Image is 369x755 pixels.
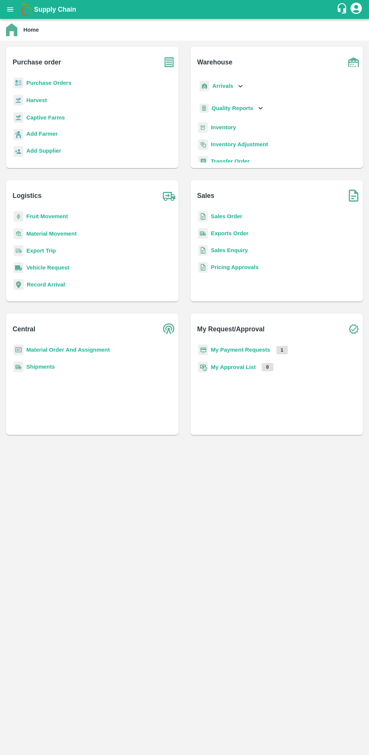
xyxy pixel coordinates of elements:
img: farmer [14,129,23,140]
a: Purchase Orders [26,80,72,86]
a: Add Supplier [26,147,61,157]
img: shipments [14,361,23,372]
b: Purchase order [13,57,61,67]
a: My Approval List [211,364,256,370]
img: sales [198,262,208,273]
img: whArrival [200,81,209,92]
a: Supply Chain [34,4,336,15]
img: shipments [198,228,208,239]
img: logo [19,2,34,17]
b: Central [13,324,35,334]
b: Supply Chain [34,6,76,13]
a: Harvest [26,97,47,103]
b: Add Supplier [26,148,61,154]
img: approval [198,361,208,373]
div: Arrivals [198,78,245,95]
p: 0 [262,363,273,371]
img: whInventory [198,122,208,133]
img: harvest [14,112,23,123]
b: Logistics [13,190,42,201]
img: qualityReport [200,104,209,113]
b: Home [23,27,39,33]
a: Material Movement [26,231,77,237]
img: supplier [14,146,23,157]
a: Record Arrival [27,282,65,288]
img: centralMaterial [14,345,23,355]
b: Sales [197,190,215,201]
img: material [14,228,23,239]
a: Inventory [211,124,236,130]
a: Captive Farms [26,115,65,121]
div: Quality Reports [198,101,265,116]
p: 1 [276,346,288,354]
b: Add Farmer [26,131,58,137]
b: Quality Reports [212,105,253,111]
a: Sales Order [211,213,242,219]
div: customer-support [336,3,349,16]
img: payment [198,345,208,355]
img: soSales [344,186,363,205]
a: Sales Enquiry [211,247,248,253]
b: My Request/Approval [197,324,265,334]
a: Add Farmer [26,130,58,140]
img: fruit [14,211,23,222]
img: check [344,320,363,338]
img: central [160,320,178,338]
img: warehouse [344,53,363,72]
a: Material Order And Assignment [26,347,110,353]
a: Exports Order [211,230,249,236]
a: Pricing Approvals [211,264,258,270]
img: truck [160,186,178,205]
a: Shipments [26,364,55,370]
b: Arrivals [212,83,233,89]
img: recordArrival [14,279,24,290]
a: Vehicle Request [26,265,69,271]
img: vehicle [14,262,23,273]
img: delivery [14,245,23,256]
button: open drawer [2,1,19,18]
img: reciept [14,78,23,89]
img: inventory [198,139,208,150]
img: sales [198,211,208,222]
b: Warehouse [197,57,233,67]
a: Fruit Movement [26,213,68,219]
a: Transfer Order [211,158,250,164]
a: My Payment Requests [211,347,270,353]
img: purchase [160,53,178,72]
img: harvest [14,95,23,106]
img: home [6,23,17,36]
div: account of current user [349,2,363,17]
img: whTransfer [198,156,208,167]
a: Inventory Adjustment [211,141,268,147]
a: Export Trip [26,248,56,254]
img: sales [198,245,208,256]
